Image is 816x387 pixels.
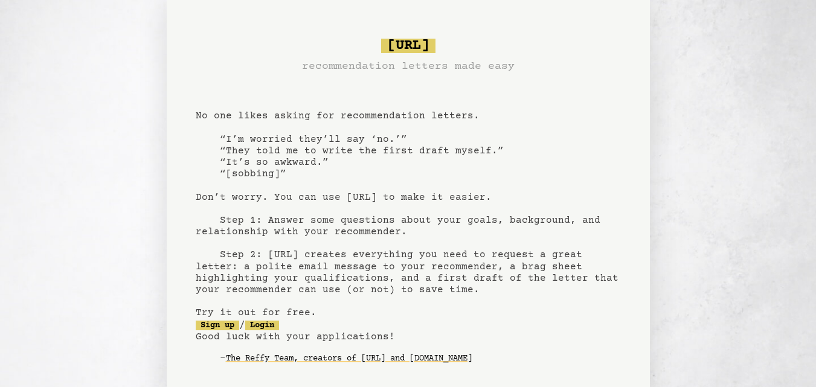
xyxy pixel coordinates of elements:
a: The Reffy Team, creators of [URL] and [DOMAIN_NAME] [226,349,472,368]
h3: recommendation letters made easy [302,58,515,75]
a: Login [245,321,279,330]
a: Sign up [196,321,239,330]
span: [URL] [381,39,435,53]
div: - [220,353,621,365]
